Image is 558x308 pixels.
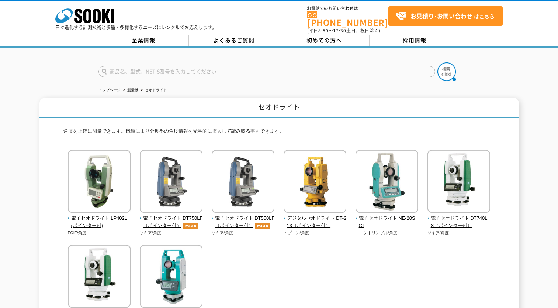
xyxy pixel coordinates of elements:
p: 日々進化する計測技術と多種・多様化するニーズにレンタルでお応えします。 [55,25,217,30]
a: 企業情報 [98,35,189,46]
span: 電子セオドライト NE-20SCⅡ [356,215,419,230]
img: 電子セオドライト LP402L(ポインター付) [68,150,131,215]
img: 電子セオドライト NE-20SCⅡ [356,150,418,215]
span: はこちら [396,11,495,22]
a: よくあるご質問 [189,35,279,46]
a: トップページ [98,88,121,92]
a: 採用情報 [370,35,460,46]
a: お見積り･お問い合わせはこちら [388,6,503,26]
span: お電話でのお問い合わせは [307,6,388,11]
img: デジタルセオドライト DT-213（ポインター付） [284,150,346,215]
p: トプコン/角度 [284,230,347,236]
a: デジタルセオドライト DT-213（ポインター付） [284,208,347,230]
input: 商品名、型式、NETIS番号を入力してください [98,66,435,77]
a: 電子セオドライト DT550LF（ポインター付）オススメ [212,208,275,230]
p: ソキア/角度 [427,230,491,236]
img: オススメ [181,223,200,229]
span: 電子セオドライト DT550LF（ポインター付） [212,215,275,230]
p: 角度を正確に測量できます。機種により分度盤の角度情報を光学的に拡大して読み取る事もできます。 [63,127,495,139]
img: btn_search.png [437,62,456,81]
img: 電子セオドライト DT550LF（ポインター付） [212,150,274,215]
span: 17:30 [333,27,346,34]
p: ソキア/角度 [212,230,275,236]
span: デジタルセオドライト DT-213（ポインター付） [284,215,347,230]
a: 初めての方へ [279,35,370,46]
a: 電子セオドライト DT740LS（ポインター付） [427,208,491,230]
p: ニコントリンブル/角度 [356,230,419,236]
img: 電子セオドライト DT750LF（ポインター付） [140,150,202,215]
p: FOIF/角度 [68,230,131,236]
a: 測量機 [127,88,138,92]
strong: お見積り･お問い合わせ [410,11,472,20]
span: 電子セオドライト DT740LS（ポインター付） [427,215,491,230]
a: 電子セオドライト DT750LF（ポインター付）オススメ [140,208,203,230]
span: 電子セオドライト LP402L(ポインター付) [68,215,131,230]
img: 電子セオドライト DT740LS（ポインター付） [427,150,490,215]
span: 8:50 [318,27,329,34]
li: セオドライト [139,86,167,94]
span: 初めての方へ [306,36,342,44]
a: 電子セオドライト LP402L(ポインター付) [68,208,131,230]
a: 電子セオドライト NE-20SCⅡ [356,208,419,230]
h1: セオドライト [39,98,519,118]
span: (平日 ～ 土日、祝日除く) [307,27,380,34]
span: 電子セオドライト DT750LF（ポインター付） [140,215,203,230]
img: オススメ [253,223,272,229]
p: ソキア/角度 [140,230,203,236]
a: [PHONE_NUMBER] [307,11,388,27]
